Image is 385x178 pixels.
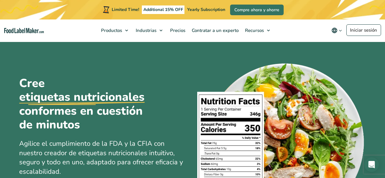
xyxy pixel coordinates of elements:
span: Contratar a un experto [190,27,239,33]
a: Recursos [242,19,273,41]
div: Open Intercom Messenger [364,157,379,172]
a: Precios [167,19,187,41]
h1: Cree conformes en cuestión de minutos [19,76,159,132]
a: Industrias [133,19,166,41]
a: Compre ahora y ahorre [230,5,284,15]
span: Additional 15% OFF [142,5,185,14]
span: Limited Time! [112,7,139,12]
u: etiquetas nutricionales [19,90,145,104]
span: Agilice el cumplimiento de la FDA y la CFIA con nuestro creador de etiquetas nutricionales intuit... [19,139,183,176]
span: Productos [99,27,123,33]
span: Yearly Subscription [187,7,225,12]
a: Iniciar sesión [346,24,381,36]
span: Industrias [134,27,157,33]
a: Contratar a un experto [189,19,240,41]
span: Precios [168,27,186,33]
a: Productos [98,19,131,41]
span: Recursos [243,27,264,33]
